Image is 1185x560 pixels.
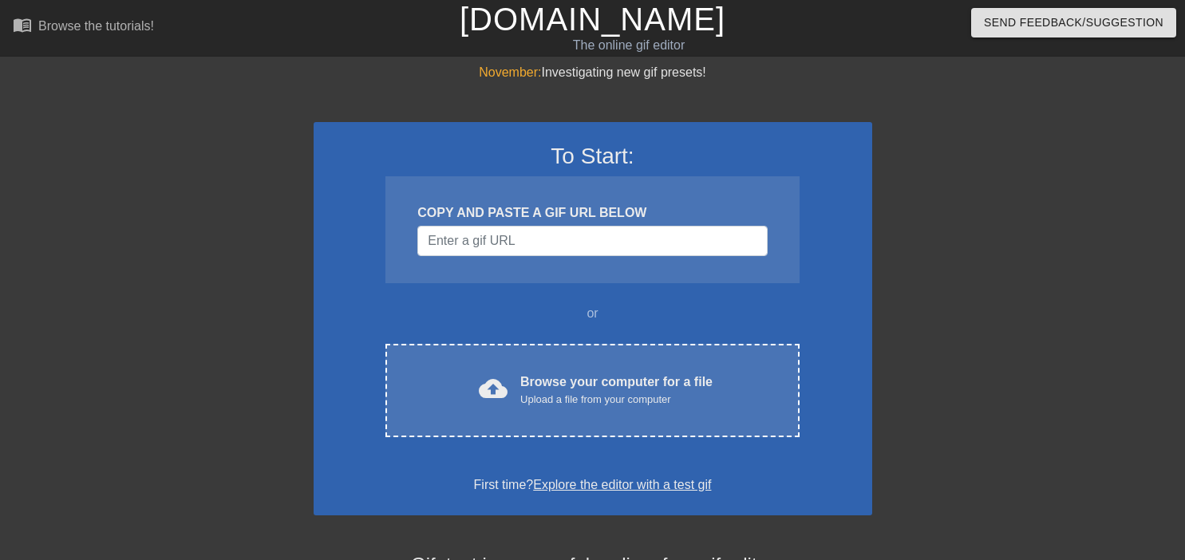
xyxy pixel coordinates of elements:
a: Explore the editor with a test gif [533,478,711,491]
div: COPY AND PASTE A GIF URL BELOW [417,203,767,223]
input: Username [417,226,767,256]
span: November: [479,65,541,79]
div: Upload a file from your computer [520,392,713,408]
div: Browse your computer for a file [520,373,713,408]
div: Browse the tutorials! [38,19,154,33]
div: First time? [334,475,851,495]
button: Send Feedback/Suggestion [971,8,1176,37]
div: or [355,304,831,323]
a: Browse the tutorials! [13,15,154,40]
div: The online gif editor [403,36,855,55]
a: [DOMAIN_NAME] [460,2,725,37]
span: menu_book [13,15,32,34]
span: Send Feedback/Suggestion [984,13,1163,33]
div: Investigating new gif presets! [314,63,872,82]
span: cloud_upload [479,374,508,403]
h3: To Start: [334,143,851,170]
